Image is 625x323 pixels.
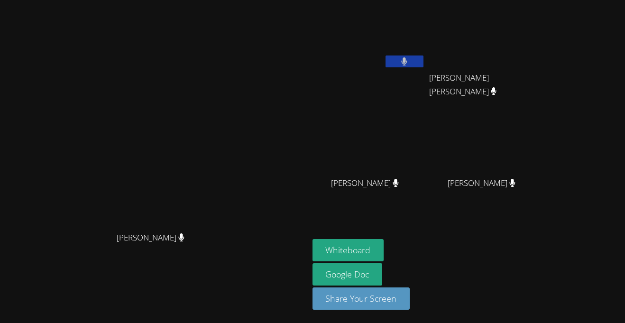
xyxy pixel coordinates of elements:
[312,239,384,261] button: Whiteboard
[448,176,515,190] span: [PERSON_NAME]
[312,287,410,310] button: Share Your Screen
[312,263,383,286] a: Google Doc
[331,176,399,190] span: [PERSON_NAME]
[117,231,184,245] span: [PERSON_NAME]
[429,71,534,99] span: [PERSON_NAME] [PERSON_NAME]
